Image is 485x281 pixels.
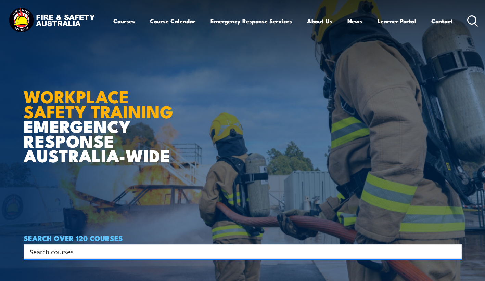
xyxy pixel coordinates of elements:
[24,71,191,162] h1: EMERGENCY RESPONSE AUSTRALIA-WIDE
[431,12,453,30] a: Contact
[210,12,292,30] a: Emergency Response Services
[31,247,448,256] form: Search form
[450,247,459,256] button: Search magnifier button
[113,12,135,30] a: Courses
[347,12,362,30] a: News
[30,246,447,257] input: Search input
[307,12,332,30] a: About Us
[378,12,416,30] a: Learner Portal
[24,83,173,124] strong: WORKPLACE SAFETY TRAINING
[24,234,462,242] h4: SEARCH OVER 120 COURSES
[150,12,195,30] a: Course Calendar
